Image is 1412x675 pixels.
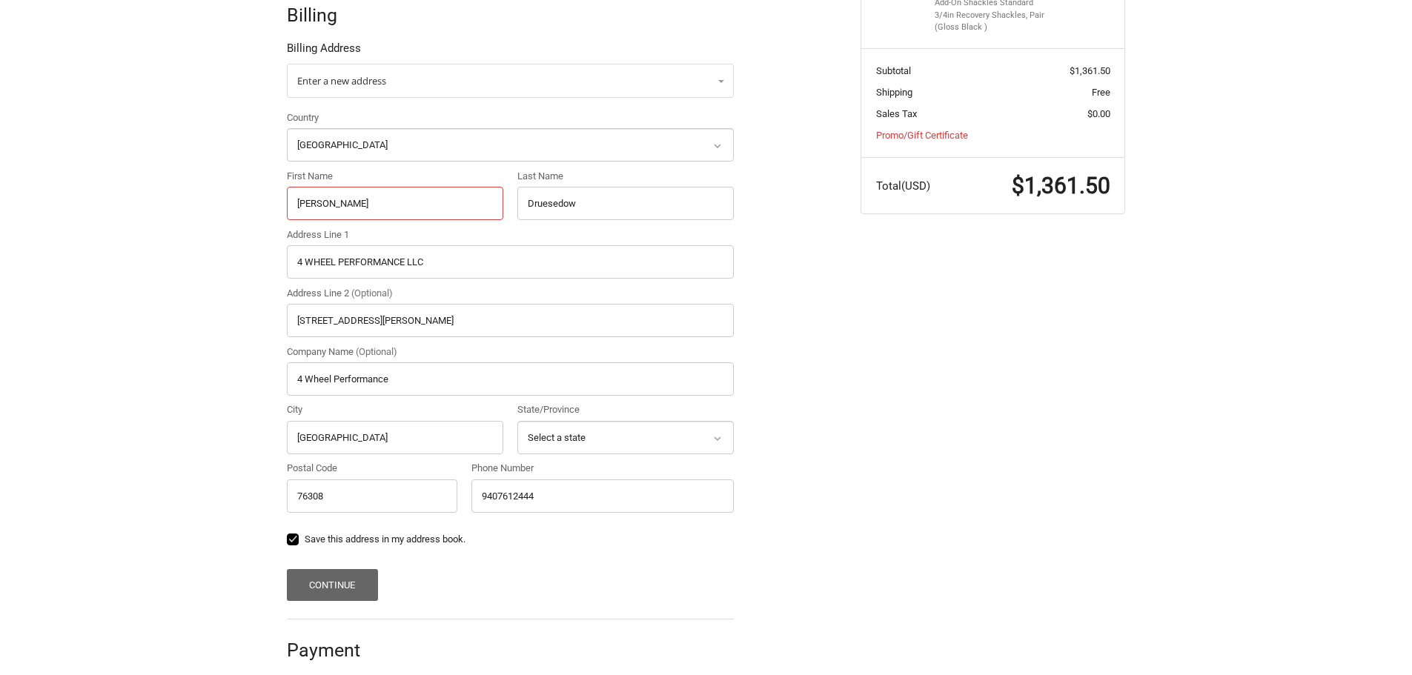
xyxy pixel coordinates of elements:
[471,461,734,476] label: Phone Number
[287,286,734,301] label: Address Line 2
[356,346,397,357] small: (Optional)
[517,402,734,417] label: State/Province
[287,461,457,476] label: Postal Code
[287,402,503,417] label: City
[876,108,917,119] span: Sales Tax
[1087,108,1110,119] span: $0.00
[876,130,968,141] a: Promo/Gift Certificate
[287,64,734,98] a: Enter or select a different address
[351,287,393,299] small: (Optional)
[1338,604,1412,675] iframe: Chat Widget
[1070,65,1110,76] span: $1,361.50
[876,87,912,98] span: Shipping
[287,4,374,27] h2: Billing
[287,533,734,545] label: Save this address in my address book.
[287,110,734,125] label: Country
[287,40,361,64] legend: Billing Address
[287,569,378,601] button: Continue
[287,169,503,184] label: First Name
[876,65,911,76] span: Subtotal
[297,74,386,87] span: Enter a new address
[287,227,734,242] label: Address Line 1
[1092,87,1110,98] span: Free
[287,345,734,359] label: Company Name
[517,169,734,184] label: Last Name
[287,639,374,662] h2: Payment
[876,179,930,193] span: Total (USD)
[1012,173,1110,199] span: $1,361.50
